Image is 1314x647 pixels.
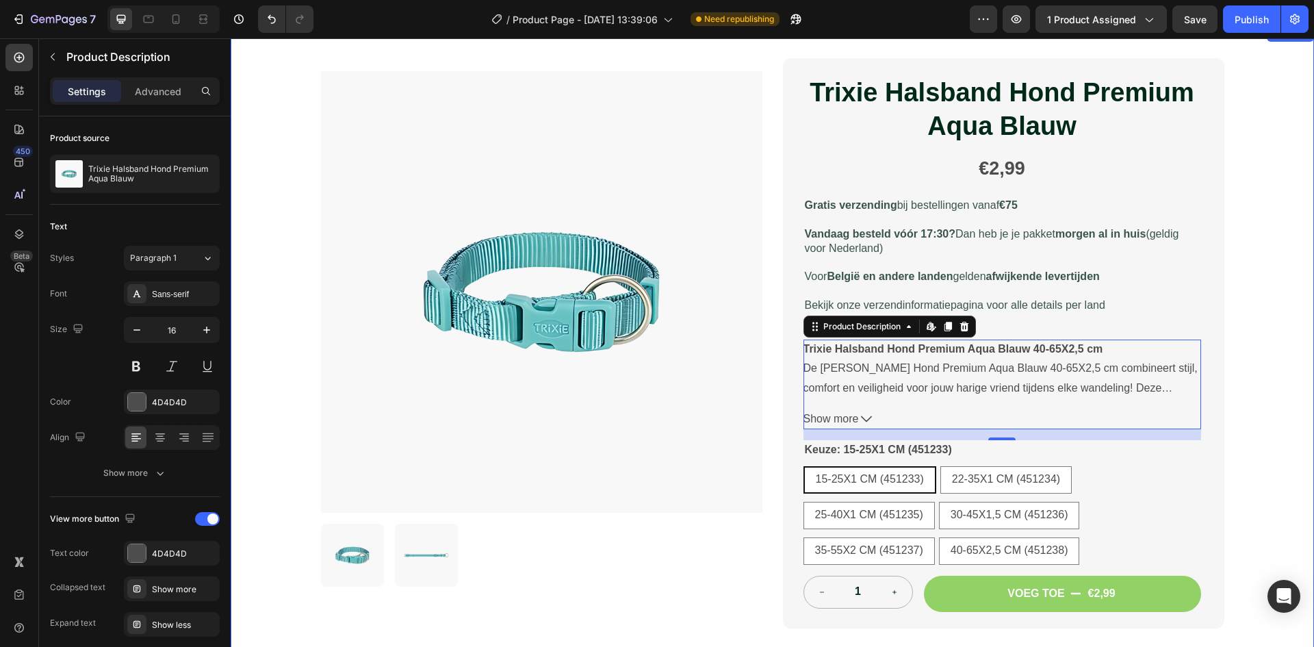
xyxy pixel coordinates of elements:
[1172,5,1218,33] button: Save
[1047,12,1136,27] span: 1 product assigned
[50,510,138,529] div: View more button
[66,49,214,65] p: Product Description
[1235,12,1269,27] div: Publish
[152,548,216,560] div: 4D4D4D
[1184,14,1207,25] span: Save
[258,5,313,33] div: Undo/Redo
[90,11,96,27] p: 7
[55,160,83,188] img: product feature img
[231,38,1314,647] iframe: Design area
[50,132,109,144] div: Product source
[573,305,873,316] strong: Trixie Halsband Hond Premium Aqua Blauw 40-65X2,5 cm
[50,617,96,629] div: Expand text
[646,538,682,570] button: increment
[769,161,787,173] strong: €75
[777,548,834,563] div: VOEG TOE
[1035,5,1167,33] button: 1 product assigned
[573,305,967,435] p: De [PERSON_NAME] Hond Premium Aqua Blauw 40-65X2,5 cm combineert stijl, comfort en veiligheid voo...
[513,12,658,27] span: Product Page - [DATE] 13:39:06
[68,84,106,99] p: Settings
[506,12,510,27] span: /
[720,506,838,518] span: 40-65X2,5 CM (451238)
[50,252,74,264] div: Styles
[50,320,86,339] div: Size
[574,161,667,173] strong: Gratis verzending
[825,190,915,201] strong: morgen al in huis
[130,252,177,264] span: Paragraph 1
[609,538,646,570] input: quantity
[1267,580,1300,613] div: Open Intercom Messenger
[721,435,829,446] span: 22-35X1 CM (451234)
[590,282,673,294] div: Product Description
[856,547,886,564] div: €2,99
[124,246,220,270] button: Paragraph 1
[50,547,89,559] div: Text color
[152,583,216,596] div: Show more
[10,251,33,262] div: Beta
[50,461,220,485] button: Show more
[574,160,969,189] p: bij bestellingen vanaf
[135,84,181,99] p: Advanced
[13,146,33,157] div: 450
[574,190,725,201] strong: Vandaag besteld vóór 17:30?
[574,260,969,289] p: Bekijk onze verzendinformatiepagina voor alle details per land
[574,231,969,246] p: Voor gelden
[1223,5,1280,33] button: Publish
[573,371,970,391] button: Show more
[573,402,723,421] legend: Keuze: 15-25X1 CM (451233)
[152,619,216,631] div: Show less
[704,13,774,25] span: Need republishing
[573,371,628,391] span: Show more
[584,506,693,518] span: 35-55X2 CM (451237)
[574,189,969,231] p: Dan heb je je pakket (geldig voor Nederland)
[50,429,88,447] div: Align
[5,5,102,33] button: 7
[573,112,970,149] div: €2,99
[585,435,693,446] span: 15-25X1 CM (451233)
[152,288,216,301] div: Sans-serif
[88,164,214,183] p: Trixie Halsband Hond Premium Aqua Blauw
[103,466,167,480] div: Show more
[693,537,970,574] button: VOEG TOE
[596,232,722,244] strong: België en andere landen
[50,220,67,233] div: Text
[50,396,71,408] div: Color
[50,288,67,300] div: Font
[720,470,838,482] span: 30-45X1,5 CM (451236)
[584,470,693,482] span: 25-40X1 CM (451235)
[50,581,105,594] div: Collapsed text
[152,396,216,409] div: 4D4D4D
[756,232,869,244] strong: afwijkende levertijden
[574,538,609,570] button: decrement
